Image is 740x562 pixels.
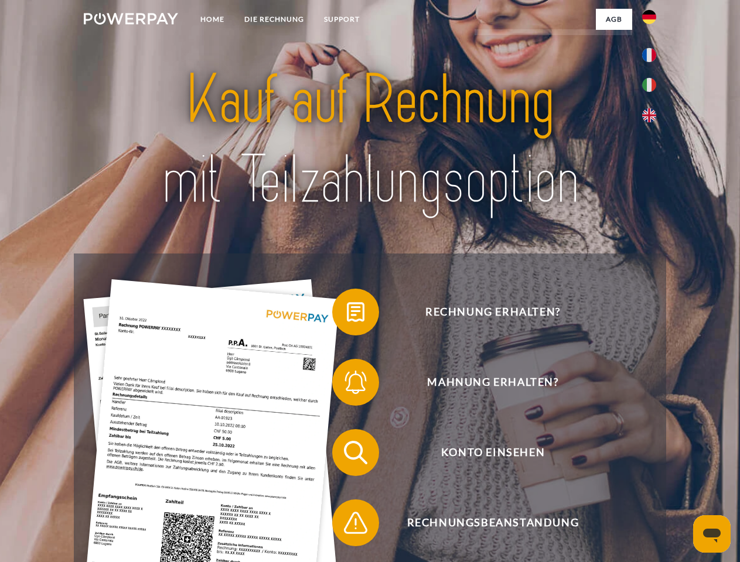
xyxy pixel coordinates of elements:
[642,78,656,92] img: it
[475,29,632,50] a: AGB (Kauf auf Rechnung)
[332,289,637,335] button: Rechnung erhalten?
[332,429,637,476] button: Konto einsehen
[349,359,636,406] span: Mahnung erhalten?
[693,515,731,553] iframe: Schaltfläche zum Öffnen des Messaging-Fensters
[349,429,636,476] span: Konto einsehen
[112,56,628,224] img: title-powerpay_de.svg
[341,297,370,327] img: qb_bill.svg
[642,10,656,24] img: de
[642,108,656,122] img: en
[349,499,636,546] span: Rechnungsbeanstandung
[190,9,234,30] a: Home
[332,499,637,546] button: Rechnungsbeanstandung
[314,9,370,30] a: SUPPORT
[332,359,637,406] button: Mahnung erhalten?
[596,9,632,30] a: agb
[642,48,656,62] img: fr
[341,438,370,467] img: qb_search.svg
[341,368,370,397] img: qb_bell.svg
[341,508,370,537] img: qb_warning.svg
[84,13,178,25] img: logo-powerpay-white.svg
[234,9,314,30] a: DIE RECHNUNG
[349,289,636,335] span: Rechnung erhalten?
